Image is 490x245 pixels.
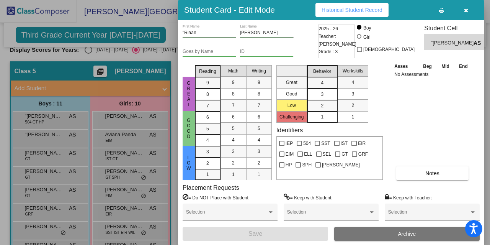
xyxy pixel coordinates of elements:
span: 4 [351,79,354,86]
span: 5 [232,125,235,132]
span: EIR [358,139,366,148]
span: 3 [321,91,323,98]
span: Notes [425,170,439,176]
span: Save [248,230,262,237]
span: 1 [232,171,235,178]
span: 3 [351,90,354,97]
th: Beg [418,62,436,71]
span: Historical Student Record [322,7,382,13]
h3: Student Card - Edit Mode [184,5,275,15]
span: 2 [258,159,260,166]
span: 504 [303,139,311,148]
span: SST [321,139,330,148]
span: 8 [232,90,235,97]
span: SEL [323,150,332,159]
label: Identifiers [276,127,303,134]
span: Writing [252,67,266,74]
span: ELL [304,150,312,159]
span: Reading [199,68,216,75]
div: Girl [363,34,371,41]
button: Archive [334,227,480,241]
span: 1 [258,171,260,178]
span: 5 [258,125,260,132]
span: 1 [206,171,209,178]
span: Great [185,81,192,107]
span: 4 [232,136,235,143]
button: Notes [396,166,469,180]
span: Teacher: [PERSON_NAME] [318,33,356,48]
span: 2 [206,160,209,167]
span: 4 [206,137,209,144]
span: HP [286,160,292,169]
span: 9 [232,79,235,86]
span: 2 [232,159,235,166]
span: Math [228,67,238,74]
span: 6 [258,113,260,120]
span: [DEMOGRAPHIC_DATA] [363,45,415,54]
td: No Assessments [392,71,473,78]
span: 3 [232,148,235,155]
label: Placement Requests [183,184,239,191]
th: Asses [392,62,418,71]
span: 6 [232,113,235,120]
span: Workskills [343,67,363,74]
span: 2 [351,102,354,109]
label: = Keep with Teacher: [385,194,432,201]
span: [PERSON_NAME] [322,160,360,169]
span: 9 [206,79,209,86]
span: 8 [258,90,260,97]
span: 3 [206,148,209,155]
span: SPH [302,160,312,169]
input: goes by name [183,49,236,54]
span: AS [474,39,484,47]
span: 2025 - 26 [318,25,338,33]
label: = Keep with Student: [284,194,333,201]
span: 8 [206,91,209,98]
span: 6 [206,114,209,121]
span: 4 [258,136,260,143]
button: Historical Student Record [315,3,389,17]
div: Boy [363,25,371,31]
span: 1 [351,113,354,120]
th: Mid [437,62,454,71]
span: Archive [398,231,416,237]
span: IEP [286,139,293,148]
span: 7 [206,102,209,109]
span: EIM [286,150,294,159]
span: Good [185,118,192,139]
span: 7 [232,102,235,109]
span: 2 [321,102,323,109]
span: 7 [258,102,260,109]
span: 3 [258,148,260,155]
span: Low [185,155,192,171]
label: = Do NOT Place with Student: [183,194,250,201]
span: 1 [321,113,323,120]
span: IST [341,139,348,148]
span: GRF [358,150,368,159]
span: Behavior [313,68,331,75]
button: Save [183,227,328,241]
span: 5 [206,125,209,132]
span: 4 [321,79,323,86]
th: End [454,62,472,71]
span: GT [341,150,348,159]
span: 9 [258,79,260,86]
span: "[PERSON_NAME] [431,39,474,47]
span: Grade : 3 [318,48,338,56]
